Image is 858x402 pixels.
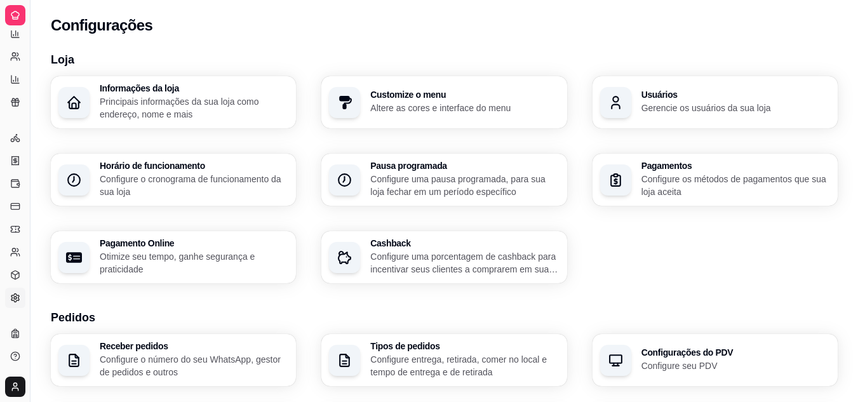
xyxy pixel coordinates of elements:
button: Horário de funcionamentoConfigure o cronograma de funcionamento da sua loja [51,154,296,206]
p: Configure uma pausa programada, para sua loja fechar em um período específico [370,173,559,198]
button: Tipos de pedidosConfigure entrega, retirada, comer no local e tempo de entrega e de retirada [321,334,566,386]
h3: Informações da loja [100,84,288,93]
button: Pausa programadaConfigure uma pausa programada, para sua loja fechar em um período específico [321,154,566,206]
h3: Usuários [641,90,830,99]
h3: Cashback [370,239,559,248]
p: Configure o cronograma de funcionamento da sua loja [100,173,288,198]
p: Configure o número do seu WhatsApp, gestor de pedidos e outros [100,353,288,379]
p: Altere as cores e interface do menu [370,102,559,114]
button: Receber pedidosConfigure o número do seu WhatsApp, gestor de pedidos e outros [51,334,296,386]
h3: Horário de funcionamento [100,161,288,170]
p: Gerencie os usuários da sua loja [641,102,830,114]
p: Configure uma porcentagem de cashback para incentivar seus clientes a comprarem em sua loja [370,250,559,276]
h3: Pedidos [51,309,838,326]
h3: Pagamentos [641,161,830,170]
button: CashbackConfigure uma porcentagem de cashback para incentivar seus clientes a comprarem em sua loja [321,231,566,283]
h3: Receber pedidos [100,342,288,351]
p: Otimize seu tempo, ganhe segurança e praticidade [100,250,288,276]
p: Configure os métodos de pagamentos que sua loja aceita [641,173,830,198]
h3: Loja [51,51,838,69]
h3: Configurações do PDV [641,348,830,357]
button: Informações da lojaPrincipais informações da sua loja como endereço, nome e mais [51,76,296,128]
button: Configurações do PDVConfigure seu PDV [593,334,838,386]
h3: Customize o menu [370,90,559,99]
h3: Tipos de pedidos [370,342,559,351]
button: PagamentosConfigure os métodos de pagamentos que sua loja aceita [593,154,838,206]
h2: Configurações [51,15,152,36]
h3: Pausa programada [370,161,559,170]
p: Configure seu PDV [641,359,830,372]
p: Principais informações da sua loja como endereço, nome e mais [100,95,288,121]
button: Pagamento OnlineOtimize seu tempo, ganhe segurança e praticidade [51,231,296,283]
button: UsuáriosGerencie os usuários da sua loja [593,76,838,128]
h3: Pagamento Online [100,239,288,248]
button: Customize o menuAltere as cores e interface do menu [321,76,566,128]
p: Configure entrega, retirada, comer no local e tempo de entrega e de retirada [370,353,559,379]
